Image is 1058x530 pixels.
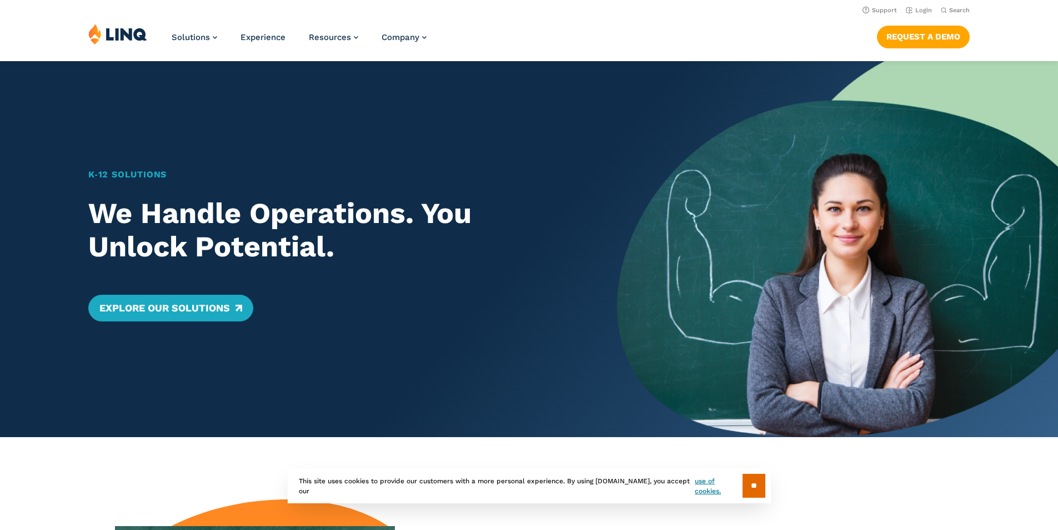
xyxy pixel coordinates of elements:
[309,32,351,42] span: Resources
[88,23,147,44] img: LINQ | K‑12 Software
[172,32,210,42] span: Solutions
[88,197,574,264] h2: We Handle Operations. You Unlock Potential.
[88,168,574,181] h1: K‑12 Solutions
[88,295,253,321] a: Explore Our Solutions
[877,23,970,48] nav: Button Navigation
[382,32,419,42] span: Company
[172,32,217,42] a: Solutions
[309,32,358,42] a: Resources
[288,468,771,503] div: This site uses cookies to provide our customers with a more personal experience. By using [DOMAIN...
[863,7,897,14] a: Support
[240,32,285,42] a: Experience
[949,7,970,14] span: Search
[172,23,427,60] nav: Primary Navigation
[877,26,970,48] a: Request a Demo
[382,32,427,42] a: Company
[695,476,742,496] a: use of cookies.
[906,7,932,14] a: Login
[941,6,970,14] button: Open Search Bar
[617,61,1058,437] img: Home Banner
